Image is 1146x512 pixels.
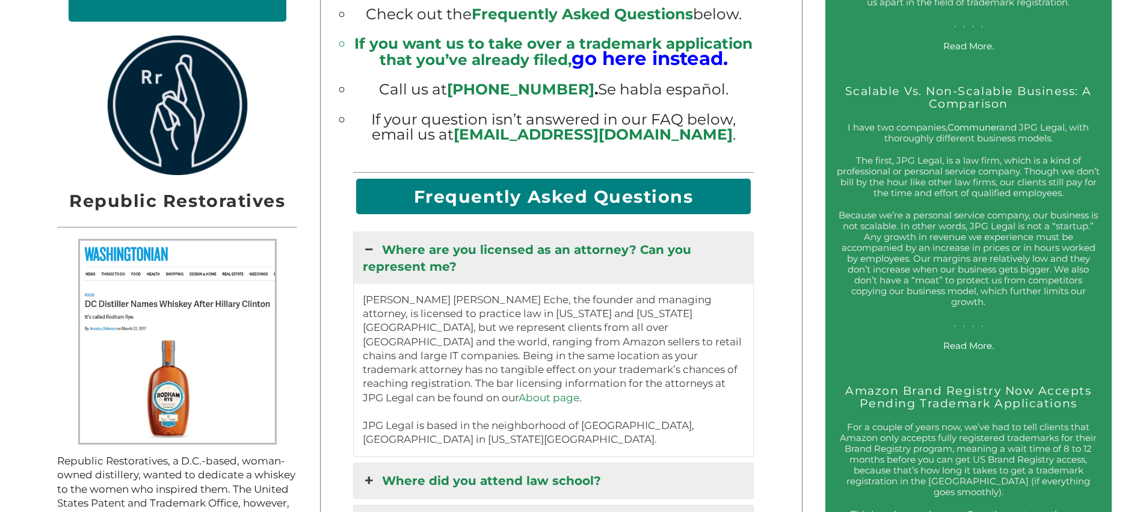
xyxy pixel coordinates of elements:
[472,5,693,23] span: Frequently Asked Questions
[943,40,994,52] a: Read More.
[837,422,1100,498] p: For a couple of years now, we’ve had to tell clients that Amazon only accepts fully registered tr...
[947,122,999,133] a: Communer
[57,187,297,215] h2: Republic Restoratives
[837,155,1100,199] p: The first, JPG Legal, is a law firm, which is a kind of professional or personal service company....
[571,51,728,69] a: go here instead.
[845,84,1092,111] a: Scalable Vs. Non-Scalable Business: A Comparison
[354,232,754,284] a: Where are you licensed as an attorney? Can you represent me?
[353,112,754,142] li: If your question isn’t answered in our FAQ below, email us at .
[363,293,745,447] p: [PERSON_NAME] [PERSON_NAME] Eche, the founder and managing attorney, is licensed to practice law ...
[103,35,252,175] img: rrlogo.png
[354,284,754,456] div: Where are you licensed as an attorney? Can you represent me?
[447,80,598,98] b: .
[837,210,1100,329] p: Because we’re a personal service company, our business is not scalable. In other words, JPG Legal...
[519,392,579,404] a: About page
[837,122,1100,144] p: I have two companies, and JPG Legal, with thoroughly different business models.
[353,7,754,22] li: Check out the below.
[356,179,750,214] h2: Frequently Asked Questions
[571,47,728,70] big: go here instead.
[454,125,733,143] a: [EMAIL_ADDRESS][DOMAIN_NAME]
[78,239,277,445] img: Rodham Rye People Screenshot
[943,340,994,351] a: Read More.
[353,36,754,67] li: If you want us to take over a trademark application that you’ve already filed,
[845,384,1091,410] a: Amazon Brand Registry Now Accepts Pending Trademark Applications
[354,463,754,498] a: Where did you attend law school?
[447,80,594,98] a: [PHONE_NUMBER]‬
[353,82,754,97] li: Call us at Se habla español.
